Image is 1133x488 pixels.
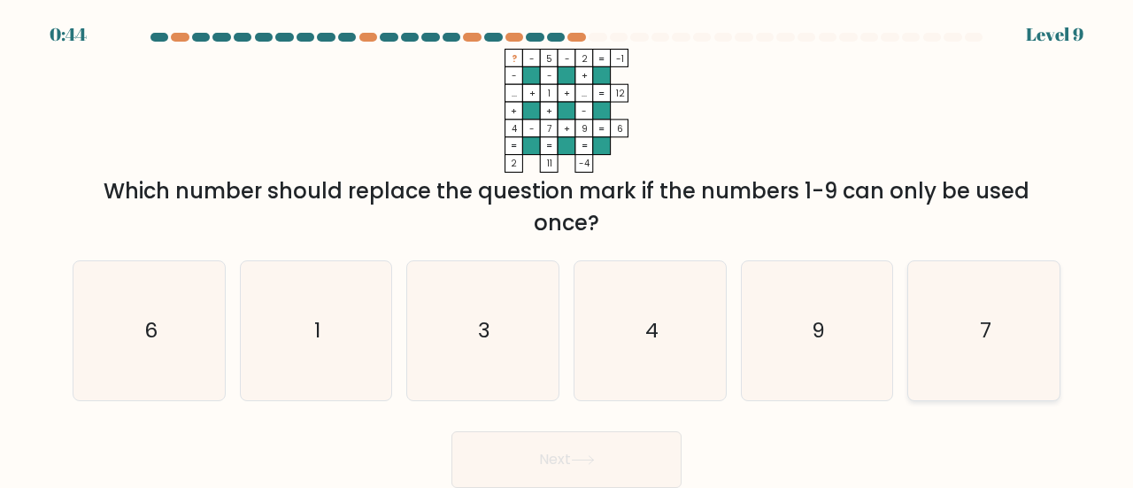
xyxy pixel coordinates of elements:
tspan: ... [512,87,517,100]
tspan: 6 [617,122,623,136]
tspan: - [529,52,535,66]
text: 3 [478,315,490,345]
tspan: = [598,122,605,136]
tspan: 9 [582,122,588,136]
div: Level 9 [1026,21,1083,48]
div: 0:44 [50,21,87,48]
tspan: + [529,87,536,100]
tspan: - [529,122,535,136]
text: 9 [812,315,825,345]
tspan: = [582,139,588,152]
div: Which number should replace the question mark if the numbers 1-9 can only be used once? [83,175,1050,239]
tspan: -4 [579,157,590,170]
tspan: = [598,87,605,100]
tspan: + [512,105,518,118]
tspan: - [547,69,552,82]
tspan: 1 [548,87,551,100]
button: Next [451,431,682,488]
tspan: - [565,52,570,66]
tspan: 2 [512,157,518,170]
tspan: + [564,122,570,136]
text: 1 [314,315,320,345]
tspan: + [564,87,570,100]
text: 4 [644,315,658,345]
tspan: = [546,139,552,152]
tspan: 5 [546,52,552,66]
tspan: 2 [582,52,588,66]
tspan: -1 [616,52,624,66]
tspan: + [546,105,552,118]
tspan: = [598,52,605,66]
tspan: - [582,105,587,118]
text: 6 [143,315,157,345]
tspan: - [512,69,517,82]
tspan: 11 [547,157,552,170]
tspan: ? [512,52,517,66]
tspan: 4 [512,122,517,136]
tspan: 7 [547,122,551,136]
tspan: ... [582,87,587,100]
tspan: + [582,69,588,82]
text: 7 [980,315,991,345]
tspan: = [512,139,518,152]
tspan: 12 [616,87,625,100]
